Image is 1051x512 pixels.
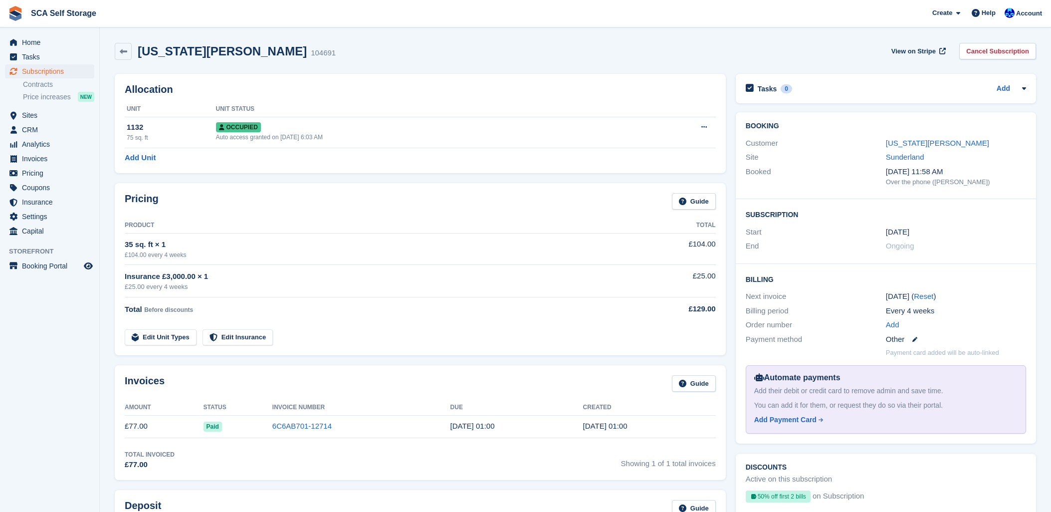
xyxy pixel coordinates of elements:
[125,375,165,392] h2: Invoices
[583,400,716,416] th: Created
[982,8,996,18] span: Help
[216,133,634,142] div: Auto access granted on [DATE] 6:03 AM
[886,348,999,358] p: Payment card added will be auto-linked
[22,210,82,224] span: Settings
[23,92,71,102] span: Price increases
[746,474,832,485] div: Active on this subscription
[886,305,1026,317] div: Every 4 weeks
[886,139,989,147] a: [US_STATE][PERSON_NAME]
[5,210,94,224] a: menu
[746,464,1026,472] h2: Discounts
[125,305,142,313] span: Total
[746,209,1026,219] h2: Subscription
[22,224,82,238] span: Capital
[78,92,94,102] div: NEW
[22,137,82,151] span: Analytics
[932,8,952,18] span: Create
[781,84,792,93] div: 0
[5,224,94,238] a: menu
[5,259,94,273] a: menu
[216,122,261,132] span: Occupied
[672,375,716,392] a: Guide
[746,305,886,317] div: Billing period
[746,491,811,503] div: 50% off first 2 bills
[27,5,100,21] a: SCA Self Storage
[125,251,625,259] div: £104.00 every 4 weeks
[746,122,1026,130] h2: Booking
[621,450,716,471] span: Showing 1 of 1 total invoices
[886,334,1026,345] div: Other
[5,152,94,166] a: menu
[746,152,886,163] div: Site
[5,108,94,122] a: menu
[746,319,886,331] div: Order number
[625,303,716,315] div: £129.00
[754,400,1018,411] div: You can add it for them, or request they do so via their portal.
[5,166,94,180] a: menu
[891,46,936,56] span: View on Stripe
[125,239,625,251] div: 35 sq. ft × 1
[23,80,94,89] a: Contracts
[125,218,625,234] th: Product
[204,422,222,432] span: Paid
[125,84,716,95] h2: Allocation
[746,241,886,252] div: End
[754,386,1018,396] div: Add their debit or credit card to remove admin and save time.
[22,259,82,273] span: Booking Portal
[125,400,204,416] th: Amount
[311,47,336,59] div: 104691
[125,415,204,438] td: £77.00
[754,372,1018,384] div: Automate payments
[9,247,99,256] span: Storefront
[216,101,634,117] th: Unit Status
[813,491,864,507] span: on Subscription
[5,64,94,78] a: menu
[125,450,175,459] div: Total Invoiced
[22,195,82,209] span: Insurance
[125,152,156,164] a: Add Unit
[22,181,82,195] span: Coupons
[583,422,628,430] time: 2025-09-01 00:00:47 UTC
[886,291,1026,302] div: [DATE] ( )
[22,35,82,49] span: Home
[125,193,159,210] h2: Pricing
[758,84,777,93] h2: Tasks
[886,153,924,161] a: Sunderland
[272,422,332,430] a: 6C6AB701-12714
[754,415,817,425] div: Add Payment Card
[203,329,273,346] a: Edit Insurance
[886,319,899,331] a: Add
[625,218,716,234] th: Total
[450,422,495,430] time: 2025-09-02 00:00:00 UTC
[5,137,94,151] a: menu
[5,35,94,49] a: menu
[997,83,1010,95] a: Add
[204,400,272,416] th: Status
[887,43,948,59] a: View on Stripe
[144,306,193,313] span: Before discounts
[22,50,82,64] span: Tasks
[125,459,175,471] div: £77.00
[1005,8,1015,18] img: Kelly Neesham
[22,64,82,78] span: Subscriptions
[8,6,23,21] img: stora-icon-8386f47178a22dfd0bd8f6a31ec36ba5ce8667c1dd55bd0f319d3a0aa187defe.svg
[127,122,216,133] div: 1132
[125,282,625,292] div: £25.00 every 4 weeks
[914,292,933,300] a: Reset
[5,123,94,137] a: menu
[272,400,450,416] th: Invoice Number
[23,91,94,102] a: Price increases NEW
[886,227,909,238] time: 2025-09-01 00:00:00 UTC
[5,195,94,209] a: menu
[886,177,1026,187] div: Over the phone ([PERSON_NAME])
[746,227,886,238] div: Start
[886,166,1026,178] div: [DATE] 11:58 AM
[125,101,216,117] th: Unit
[746,138,886,149] div: Customer
[22,123,82,137] span: CRM
[138,44,307,58] h2: [US_STATE][PERSON_NAME]
[127,133,216,142] div: 75 sq. ft
[5,50,94,64] a: menu
[672,193,716,210] a: Guide
[886,242,914,250] span: Ongoing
